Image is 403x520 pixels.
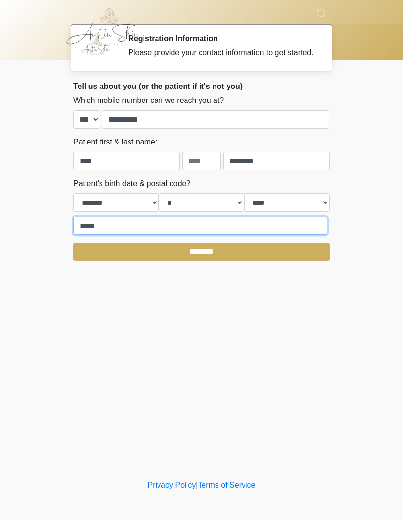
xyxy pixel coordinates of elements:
[64,7,149,46] img: Austin Skin & Wellness Logo
[73,136,157,148] label: Patient first & last name:
[198,481,255,489] a: Terms of Service
[196,481,198,489] a: |
[73,82,330,91] h2: Tell us about you (or the patient if it's not you)
[148,481,196,489] a: Privacy Policy
[73,178,190,189] label: Patient's birth date & postal code?
[73,95,224,106] label: Which mobile number can we reach you at?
